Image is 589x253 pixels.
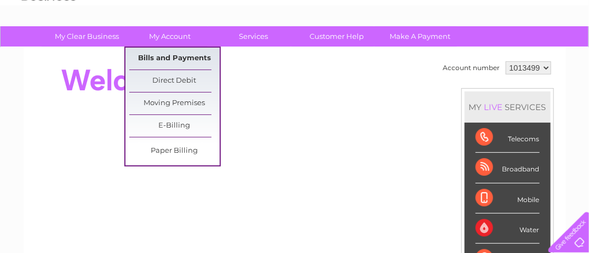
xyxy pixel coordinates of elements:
img: logo.png [21,28,77,62]
div: Broadband [476,153,540,183]
a: My Account [125,26,215,47]
a: Telecoms [454,47,487,55]
a: My Clear Business [42,26,132,47]
a: Services [208,26,299,47]
div: MY SERVICES [465,91,551,123]
a: 0333 014 3131 [382,5,458,19]
a: Log out [553,47,579,55]
div: Mobile [476,183,540,214]
div: Water [476,214,540,244]
div: Clear Business is a trading name of Verastar Limited (registered in [GEOGRAPHIC_DATA] No. 3667643... [36,6,554,53]
a: Customer Help [291,26,382,47]
a: Energy [424,47,448,55]
a: Paper Billing [129,140,220,162]
a: Water [396,47,417,55]
div: LIVE [482,102,505,112]
td: Account number [441,59,503,77]
a: Make A Payment [375,26,465,47]
a: E-Billing [129,115,220,137]
div: Telecoms [476,123,540,153]
a: Blog [494,47,510,55]
a: Contact [516,47,543,55]
a: Bills and Payments [129,48,220,70]
a: Direct Debit [129,70,220,92]
a: Moving Premises [129,93,220,114]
